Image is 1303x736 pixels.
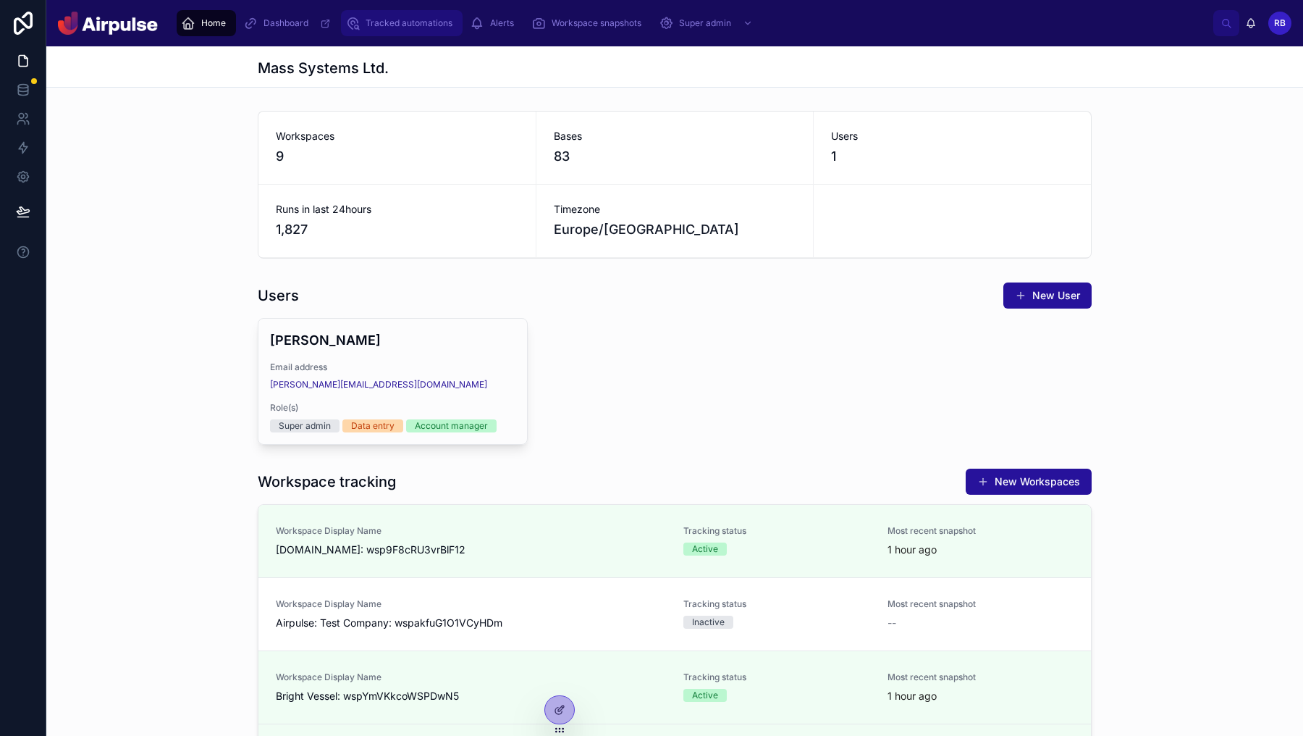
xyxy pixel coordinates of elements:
[679,17,731,29] span: Super admin
[258,577,1091,651] a: Workspace Display NameAirpulse: Test Company: wspakfuG1O1VCyHDmTracking statusInactiveMost recent...
[258,472,396,492] h1: Workspace tracking
[554,219,739,240] span: Europe/[GEOGRAPHIC_DATA]
[239,10,338,36] a: Dashboard
[683,525,870,537] span: Tracking status
[276,689,666,703] span: Bright Vessel: wspYmVKkcoWSPDwN5
[341,10,463,36] a: Tracked automations
[270,361,515,373] span: Email address
[683,598,870,610] span: Tracking status
[1274,17,1286,29] span: RB
[276,146,284,167] span: 9
[276,129,518,143] span: Workspaces
[692,543,718,556] div: Active
[58,12,158,35] img: App logo
[276,525,666,537] span: Workspace Display Name
[276,616,666,630] span: Airpulse: Test Company: wspakfuG1O1VCyHDm
[258,58,389,78] h1: Mass Systems Ltd.
[887,543,937,557] p: 1 hour ago
[831,129,1074,143] span: Users
[966,469,1092,495] button: New Workspaces
[258,651,1091,724] a: Workspace Display NameBright Vessel: wspYmVKkcoWSPDwN5Tracking statusActiveMost recent snapshot1 ...
[692,616,725,629] div: Inactive
[654,10,760,36] a: Super admin
[177,10,236,36] a: Home
[554,146,570,167] span: 83
[887,689,937,703] p: 1 hour ago
[276,672,666,683] span: Workspace Display Name
[270,379,487,390] a: [PERSON_NAME][EMAIL_ADDRESS][DOMAIN_NAME]
[887,672,1074,683] span: Most recent snapshot
[276,543,666,557] span: [DOMAIN_NAME]: wsp9F8cRU3vrBlF12
[692,689,718,702] div: Active
[276,202,518,217] span: Runs in last 24hours
[554,129,796,143] span: Bases
[552,17,641,29] span: Workspace snapshots
[887,616,896,630] span: --
[490,17,514,29] span: Alerts
[258,505,1091,577] a: Workspace Display Name[DOMAIN_NAME]: wsp9F8cRU3vrBlF12Tracking statusActiveMost recent snapshot1 ...
[351,419,395,432] div: Data entry
[465,10,524,36] a: Alerts
[258,285,299,306] h1: Users
[683,672,870,683] span: Tracking status
[276,598,666,610] span: Workspace Display Name
[258,318,528,445] a: [PERSON_NAME]Email address[PERSON_NAME][EMAIL_ADDRESS][DOMAIN_NAME]Role(s)Super adminData entryAc...
[270,330,515,350] h4: [PERSON_NAME]
[831,146,836,167] span: 1
[270,402,515,414] span: Role(s)
[169,7,1213,39] div: scrollable content
[263,17,308,29] span: Dashboard
[1003,283,1092,309] button: New User
[887,525,1074,537] span: Most recent snapshot
[527,10,651,36] a: Workspace snapshots
[201,17,226,29] span: Home
[415,419,488,432] div: Account manager
[554,202,796,217] span: Timezone
[887,598,1074,610] span: Most recent snapshot
[366,17,452,29] span: Tracked automations
[276,219,518,240] span: 1,827
[279,419,331,432] div: Super admin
